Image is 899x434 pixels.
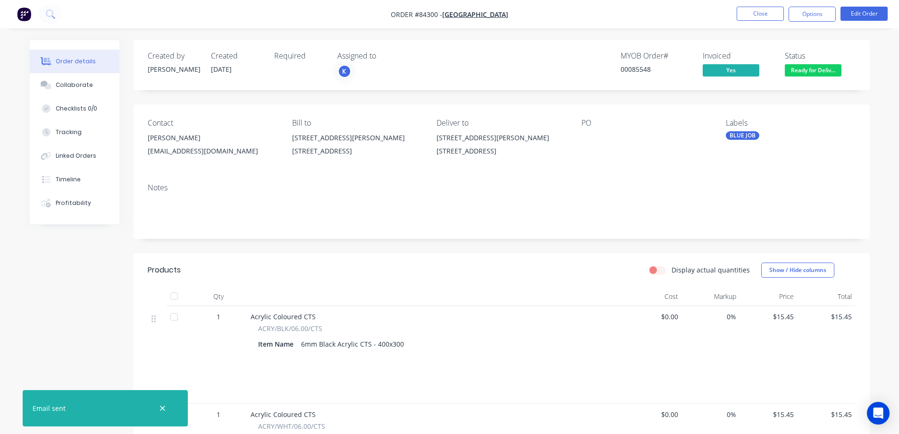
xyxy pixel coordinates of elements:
button: Linked Orders [30,144,119,168]
img: Factory [17,7,31,21]
div: Email sent [33,403,66,413]
button: Checklists 0/0 [30,97,119,120]
div: 6mm Black Acrylic CTS - 400x300 [297,337,408,351]
div: MYOB Order # [621,51,691,60]
button: Tracking [30,120,119,144]
div: Total [798,287,856,306]
div: [STREET_ADDRESS][PERSON_NAME] [437,131,566,145]
div: Created [211,51,263,60]
span: Acrylic Coloured CTS [251,410,316,419]
span: $0.00 [628,312,679,322]
div: 00085548 [621,64,691,74]
div: [STREET_ADDRESS][PERSON_NAME][STREET_ADDRESS] [437,131,566,162]
span: 1 [217,312,220,322]
div: Timeline [56,175,81,184]
div: BLUE JOB [726,131,759,140]
div: Created by [148,51,200,60]
span: $15.45 [744,409,794,419]
button: Show / Hide columns [761,263,834,278]
div: [PERSON_NAME] [148,64,200,74]
div: Price [740,287,798,306]
button: Profitability [30,191,119,215]
div: Products [148,264,181,276]
div: [EMAIL_ADDRESS][DOMAIN_NAME] [148,145,277,158]
label: Display actual quantities [672,265,750,275]
span: $0.00 [628,409,679,419]
button: Edit Order [840,7,888,21]
button: Ready for Deliv... [785,64,841,78]
span: 0% [686,409,736,419]
button: Timeline [30,168,119,191]
div: Bill to [292,119,421,128]
div: Cost [624,287,682,306]
div: Order details [56,57,96,66]
div: Profitability [56,199,91,207]
div: Deliver to [437,119,566,128]
span: 0% [686,312,736,322]
div: [STREET_ADDRESS] [292,145,421,158]
div: [PERSON_NAME][EMAIL_ADDRESS][DOMAIN_NAME] [148,131,277,162]
div: Notes [148,183,856,192]
div: Assigned to [337,51,432,60]
button: Options [789,7,836,22]
span: 1 [217,409,220,419]
span: $15.45 [801,409,852,419]
div: [STREET_ADDRESS][PERSON_NAME] [292,131,421,145]
span: [DATE] [211,65,232,74]
div: Invoiced [703,51,773,60]
div: Markup [682,287,740,306]
span: $15.45 [744,312,794,322]
span: Yes [703,64,759,76]
button: Order details [30,50,119,73]
div: Tracking [56,128,82,136]
div: [PERSON_NAME] [148,131,277,145]
div: Checklists 0/0 [56,104,97,113]
span: Acrylic Coloured CTS [251,312,316,321]
div: Qty [190,287,247,306]
a: [GEOGRAPHIC_DATA] [442,10,508,19]
button: Close [737,7,784,21]
div: PO [581,119,711,128]
div: [STREET_ADDRESS] [437,145,566,158]
span: $15.45 [801,312,852,322]
div: [STREET_ADDRESS][PERSON_NAME][STREET_ADDRESS] [292,131,421,162]
div: Item Name [258,337,297,351]
div: Required [274,51,326,60]
button: Collaborate [30,73,119,97]
div: Open Intercom Messenger [867,402,890,425]
span: ACRY/WHT/06.00/CTS [258,421,325,431]
span: Order #84300 - [391,10,442,19]
div: Linked Orders [56,152,96,160]
span: ACRY/BLK/06.00/CTS [258,323,322,333]
div: Labels [726,119,855,128]
div: Status [785,51,856,60]
div: Collaborate [56,81,93,89]
span: Ready for Deliv... [785,64,841,76]
button: K [337,64,352,78]
div: Contact [148,119,277,128]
